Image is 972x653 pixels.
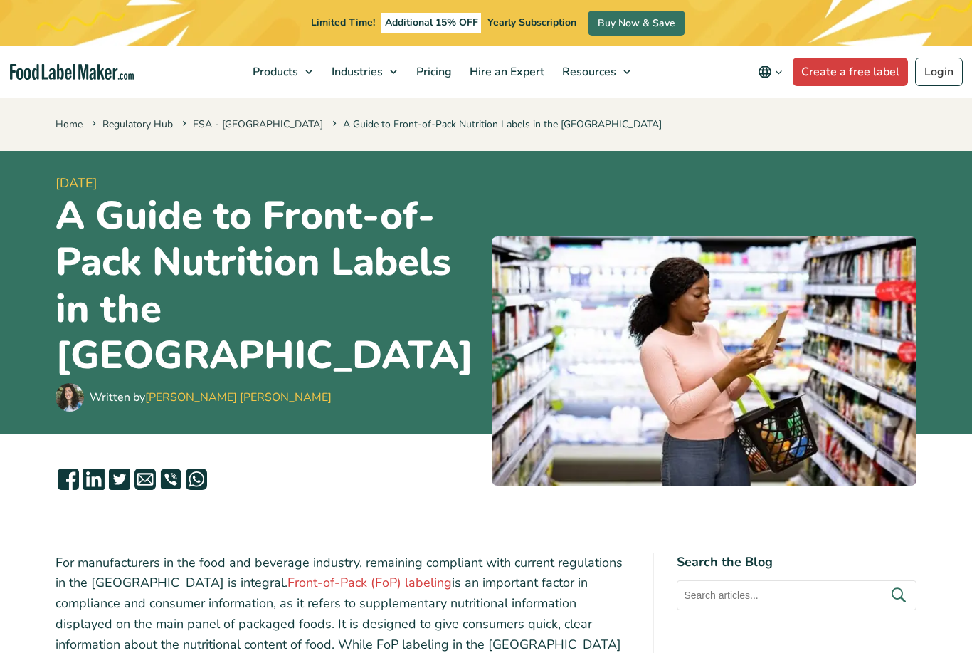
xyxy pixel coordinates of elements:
[56,193,480,380] h1: A Guide to Front-of-Pack Nutrition Labels in the [GEOGRAPHIC_DATA]
[329,117,662,131] span: A Guide to Front-of-Pack Nutrition Labels in the [GEOGRAPHIC_DATA]
[558,64,618,80] span: Resources
[56,383,84,412] img: Maria Abi Hanna - Food Label Maker
[248,64,300,80] span: Products
[915,58,963,86] a: Login
[677,580,916,610] input: Search articles...
[323,46,404,98] a: Industries
[412,64,453,80] span: Pricing
[748,58,793,86] button: Change language
[327,64,384,80] span: Industries
[145,390,332,405] a: [PERSON_NAME] [PERSON_NAME]
[10,64,134,80] a: Food Label Maker homepage
[244,46,319,98] a: Products
[461,46,550,98] a: Hire an Expert
[408,46,458,98] a: Pricing
[193,117,323,131] a: FSA - [GEOGRAPHIC_DATA]
[381,13,482,33] span: Additional 15% OFF
[588,11,685,36] a: Buy Now & Save
[102,117,173,131] a: Regulatory Hub
[287,574,452,591] a: Front-of-Pack (FoP) labeling
[793,58,908,86] a: Create a free label
[487,16,576,29] span: Yearly Subscription
[56,117,83,131] a: Home
[465,64,546,80] span: Hire an Expert
[90,389,332,406] div: Written by
[554,46,638,98] a: Resources
[56,174,480,193] span: [DATE]
[677,553,916,572] h4: Search the Blog
[311,16,375,29] span: Limited Time!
